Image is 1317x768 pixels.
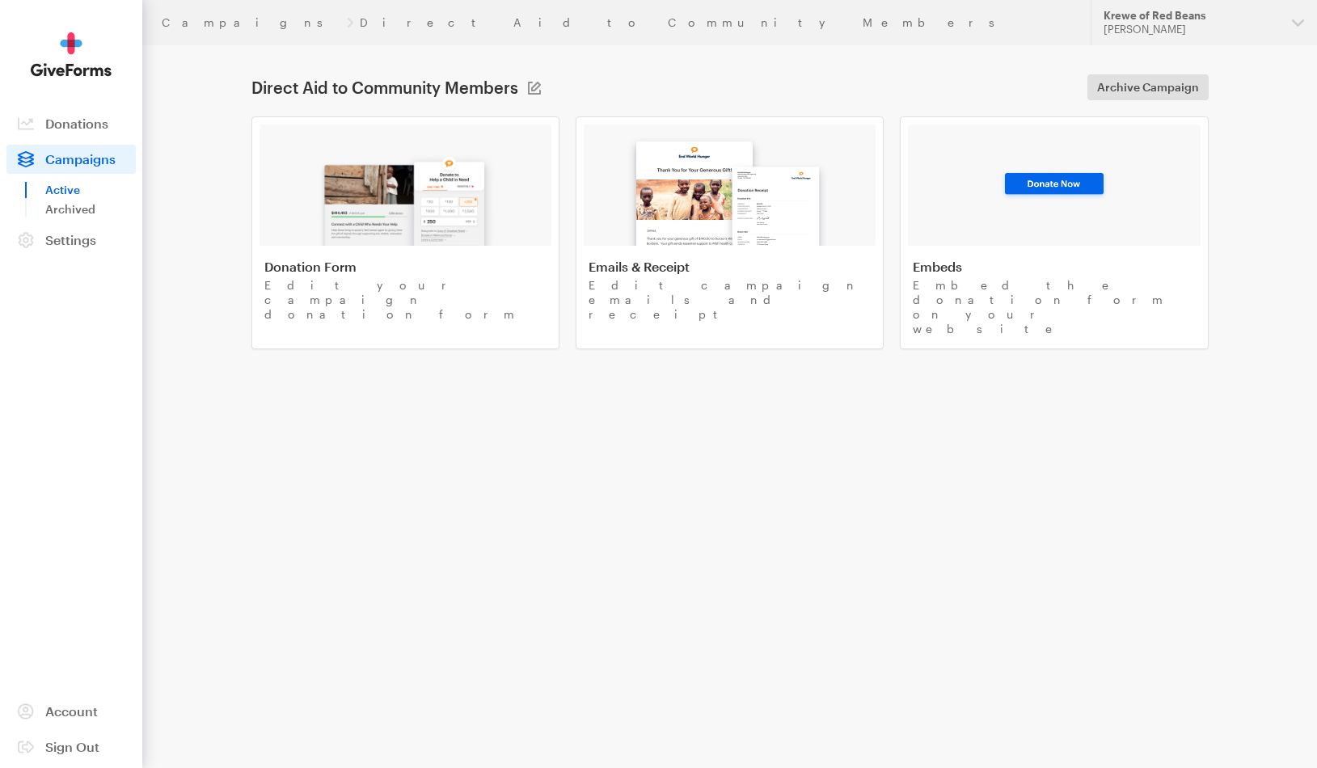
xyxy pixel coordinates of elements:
img: GiveForms [31,32,112,77]
span: Archive Campaign [1097,78,1199,97]
div: Krewe of Red Beans [1104,9,1279,23]
a: Embeds Embed the donation form on your website [900,116,1208,349]
div: [PERSON_NAME] [1104,23,1279,36]
a: Campaigns [6,145,136,174]
h4: Embeds [913,259,1195,275]
img: image-1-0e7e33c2fa879c29fc43b57e5885c2c5006ac2607a1de4641c4880897d5e5c7f.png [310,142,500,246]
a: Campaigns [162,16,340,29]
img: image-3-93ee28eb8bf338fe015091468080e1db9f51356d23dce784fdc61914b1599f14.png [999,169,1109,201]
a: Archived [45,200,136,219]
p: Edit campaign emails and receipt [589,278,871,322]
a: Direct Aid to Community Members [360,16,1012,29]
h1: Direct Aid to Community Members [251,78,518,97]
a: Emails & Receipt Edit campaign emails and receipt [576,116,884,349]
a: Settings [6,226,136,255]
a: Donations [6,109,136,138]
p: Embed the donation form on your website [913,278,1195,336]
span: Campaigns [45,151,116,167]
span: Settings [45,232,96,247]
img: image-2-08a39f98273254a5d313507113ca8761204b64a72fdaab3e68b0fc5d6b16bc50.png [620,126,838,246]
p: Edit your campaign donation form [264,278,547,322]
span: Donations [45,116,108,131]
h4: Donation Form [264,259,547,275]
a: Active [45,180,136,200]
h4: Emails & Receipt [589,259,871,275]
a: Archive Campaign [1087,74,1209,100]
a: Donation Form Edit your campaign donation form [251,116,559,349]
